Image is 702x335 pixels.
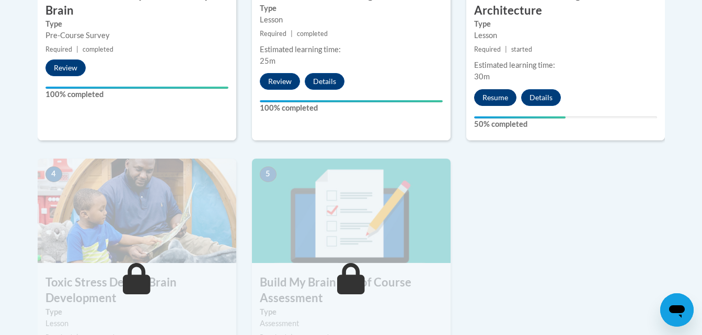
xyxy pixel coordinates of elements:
[45,45,72,53] span: Required
[474,45,501,53] span: Required
[474,30,657,41] div: Lesson
[260,102,443,114] label: 100% completed
[260,44,443,55] div: Estimated learning time:
[305,73,344,90] button: Details
[38,159,236,263] img: Course Image
[260,166,277,182] span: 5
[297,30,328,38] span: completed
[83,45,113,53] span: completed
[45,18,228,30] label: Type
[45,87,228,89] div: Your progress
[521,89,561,106] button: Details
[474,89,516,106] button: Resume
[660,293,694,327] iframe: Button to launch messaging window
[252,159,451,263] img: Course Image
[260,56,275,65] span: 25m
[260,318,443,329] div: Assessment
[474,118,657,130] label: 50% completed
[260,100,443,102] div: Your progress
[260,73,300,90] button: Review
[45,59,86,76] button: Review
[45,306,228,318] label: Type
[38,274,236,307] h3: Toxic Stress Derails Brain Development
[291,30,293,38] span: |
[260,306,443,318] label: Type
[45,166,62,182] span: 4
[511,45,532,53] span: started
[45,30,228,41] div: Pre-Course Survey
[45,89,228,100] label: 100% completed
[76,45,78,53] span: |
[474,116,566,118] div: Your progress
[260,14,443,26] div: Lesson
[474,59,657,71] div: Estimated learning time:
[505,45,507,53] span: |
[260,30,286,38] span: Required
[260,3,443,14] label: Type
[474,18,657,30] label: Type
[45,318,228,329] div: Lesson
[474,72,490,81] span: 30m
[252,274,451,307] h3: Build My Brain End of Course Assessment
